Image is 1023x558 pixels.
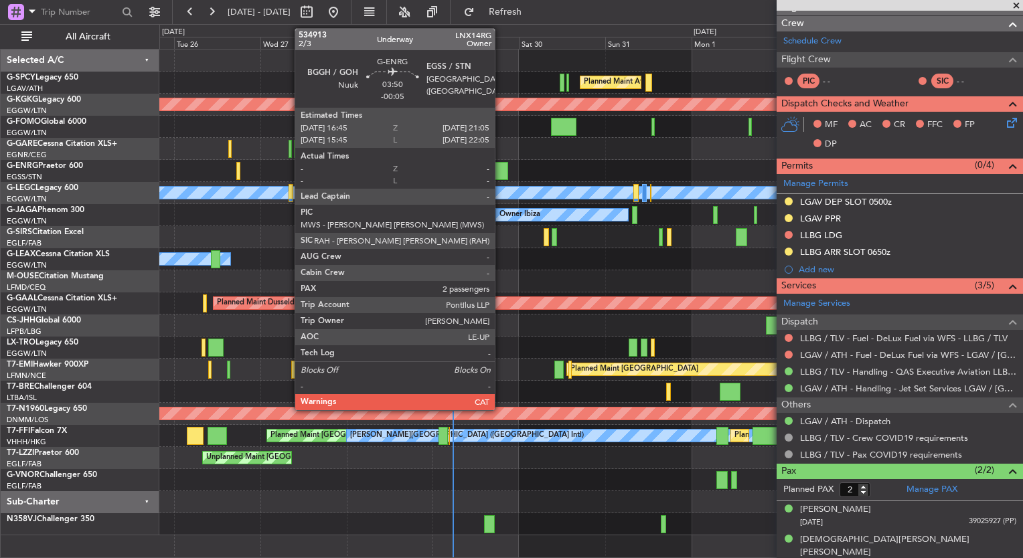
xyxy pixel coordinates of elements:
span: G-LEAX [7,250,35,258]
a: LLBG / TLV - Pax COVID19 requirements [800,449,962,460]
div: [PERSON_NAME] [800,503,871,517]
span: Others [781,397,811,413]
a: LGAV / ATH - Dispatch [800,415,890,427]
a: DNMM/LOS [7,415,48,425]
a: T7-EMIHawker 900XP [7,361,88,369]
div: Mon 1 [692,37,778,49]
span: G-VNOR [7,471,40,479]
span: LX-TRO [7,339,35,347]
span: Refresh [477,7,534,17]
span: G-JAGA [7,206,37,214]
span: N358VJ [7,515,37,523]
span: CS-JHH [7,316,35,324]
a: EGGW/LTN [7,260,47,270]
span: (3/5) [975,278,994,292]
span: 39025927 (PP) [969,516,1016,527]
div: [PERSON_NAME][GEOGRAPHIC_DATA] ([GEOGRAPHIC_DATA] Intl) [350,426,584,446]
span: M-OUSE [7,272,39,280]
a: LGAV / ATH - Fuel - DeLux Fuel via WFS - LGAV / [GEOGRAPHIC_DATA] [800,349,1016,361]
div: [DATE] [694,27,716,38]
div: Sun 31 [605,37,692,49]
div: Planned Maint Athens ([PERSON_NAME] Intl) [584,72,738,92]
span: Crew [781,16,804,31]
a: G-JAGAPhenom 300 [7,206,84,214]
a: G-LEGCLegacy 600 [7,184,78,192]
div: SIC [931,74,953,88]
span: FFC [927,118,943,132]
span: Flight Crew [781,52,831,68]
div: Add new [799,264,1016,275]
div: - - [823,75,853,87]
a: Schedule Crew [783,35,842,48]
a: LLBG / TLV - Fuel - DeLux Fuel via WFS - LLBG / TLV [800,333,1008,344]
a: G-FOMOGlobal 6000 [7,118,86,126]
span: G-SPCY [7,74,35,82]
a: G-GARECessna Citation XLS+ [7,140,117,148]
div: Owner Ibiza [499,205,540,225]
a: LX-TROLegacy 650 [7,339,78,347]
span: G-LEGC [7,184,35,192]
a: EGGW/LTN [7,304,47,314]
a: G-GAALCessna Citation XLS+ [7,294,117,302]
span: T7-LZZI [7,449,34,457]
a: G-KGKGLegacy 600 [7,96,81,104]
a: LFPB/LBG [7,327,42,337]
span: (0/4) [975,158,994,172]
a: M-OUSECitation Mustang [7,272,104,280]
a: LTBA/ISL [7,393,37,403]
div: Thu 28 [347,37,433,49]
span: All Aircraft [35,32,141,41]
a: T7-LZZIPraetor 600 [7,449,79,457]
a: LLBG / TLV - Handling - QAS Executive Aviation LLBG / TLV [800,366,1016,377]
span: G-SIRS [7,228,32,236]
span: [DATE] [800,517,823,527]
a: VHHH/HKG [7,437,46,447]
a: T7-N1960Legacy 650 [7,405,87,413]
span: DP [825,138,837,151]
span: T7-FFI [7,427,30,435]
a: EGNR/CEG [7,150,47,160]
a: G-SIRSCitation Excel [7,228,84,236]
a: EGLF/FAB [7,238,42,248]
span: Dispatch [781,314,818,330]
a: LGAV/ATH [7,84,43,94]
span: Permits [781,159,813,174]
span: Pax [781,464,796,479]
span: G-ENRG [7,162,38,170]
span: G-GAAL [7,294,37,302]
div: Planned Maint [GEOGRAPHIC_DATA] ([GEOGRAPHIC_DATA] Intl) [734,426,958,446]
a: EGGW/LTN [7,216,47,226]
a: Manage PAX [907,483,957,496]
div: LLBG LDG [800,229,842,241]
a: EGSS/STN [7,172,42,182]
span: MF [825,118,838,132]
div: Unplanned Maint [GEOGRAPHIC_DATA] ([GEOGRAPHIC_DATA]) [206,448,426,468]
a: Manage Permits [783,177,848,191]
span: Services [781,278,816,294]
a: G-LEAXCessna Citation XLS [7,250,110,258]
button: Refresh [457,1,538,23]
div: [DATE] [162,27,185,38]
div: PIC [797,74,819,88]
a: G-VNORChallenger 650 [7,471,97,479]
div: - - [957,75,987,87]
a: G-SPCYLegacy 650 [7,74,78,82]
div: LGAV PPR [800,213,841,224]
span: G-KGKG [7,96,38,104]
div: Planned Maint [GEOGRAPHIC_DATA] [570,359,698,379]
div: Fri 29 [432,37,519,49]
a: T7-FFIFalcon 7X [7,427,67,435]
a: LLBG / TLV - Crew COVID19 requirements [800,432,968,444]
a: N358VJChallenger 350 [7,515,94,523]
a: G-ENRGPraetor 600 [7,162,83,170]
div: LGAV DEP SLOT 0500z [800,196,892,207]
div: Sat 30 [519,37,605,49]
span: G-FOMO [7,118,41,126]
a: Manage Services [783,297,850,310]
a: EGGW/LTN [7,128,47,138]
div: Planned Maint Dusseldorf [217,293,305,313]
input: Trip Number [41,2,118,22]
a: EGGW/LTN [7,349,47,359]
a: EGLF/FAB [7,459,42,469]
button: All Aircraft [15,26,145,48]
